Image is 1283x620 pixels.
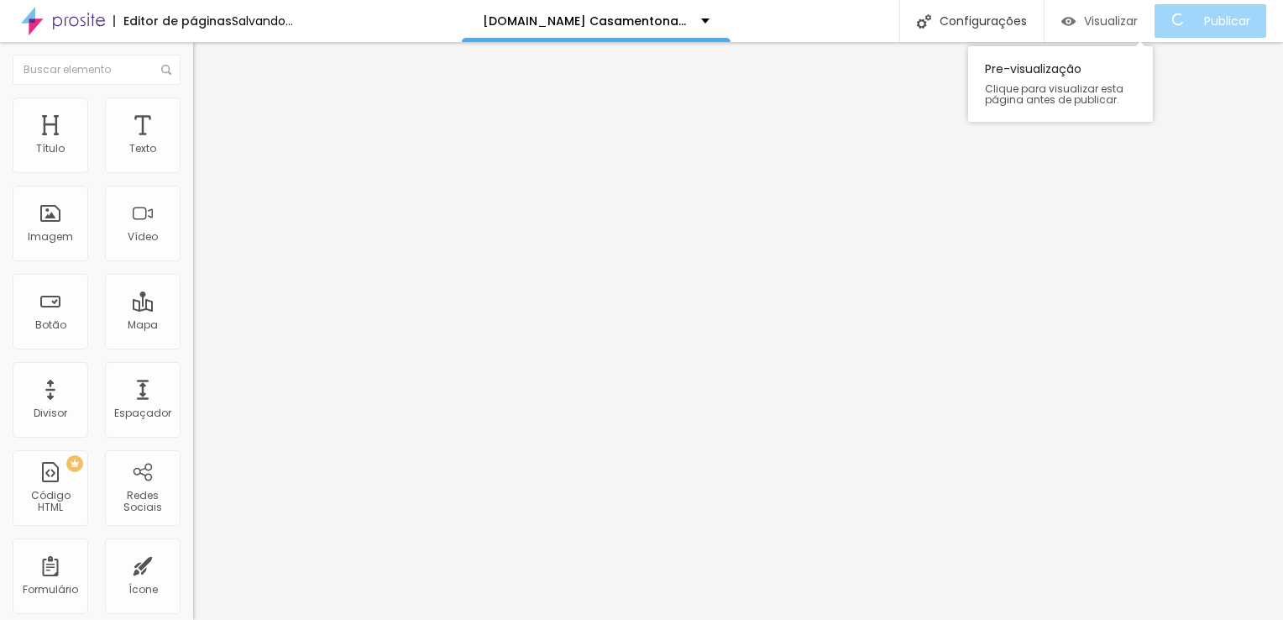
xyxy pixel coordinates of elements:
[17,490,83,514] div: Código HTML
[113,15,232,27] div: Editor de páginas
[129,143,156,155] div: Texto
[985,83,1136,105] span: Clique para visualizar esta página antes de publicar.
[128,584,158,596] div: Ícone
[917,14,931,29] img: Icone
[36,143,65,155] div: Título
[483,15,689,27] p: [DOMAIN_NAME] Casamentonapraia
[232,15,293,27] div: Salvando...
[23,584,78,596] div: Formulário
[114,407,171,419] div: Espaçador
[128,231,158,243] div: Vídeo
[34,407,67,419] div: Divisor
[1045,4,1155,38] button: Visualizar
[128,319,158,331] div: Mapa
[35,319,66,331] div: Botão
[1155,4,1266,38] button: Publicar
[28,231,73,243] div: Imagem
[1084,14,1138,28] span: Visualizar
[968,46,1153,122] div: Pre-visualização
[13,55,181,85] input: Buscar elemento
[1061,14,1076,29] img: view-1.svg
[161,65,171,75] img: Icone
[1204,14,1250,28] span: Publicar
[109,490,175,514] div: Redes Sociais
